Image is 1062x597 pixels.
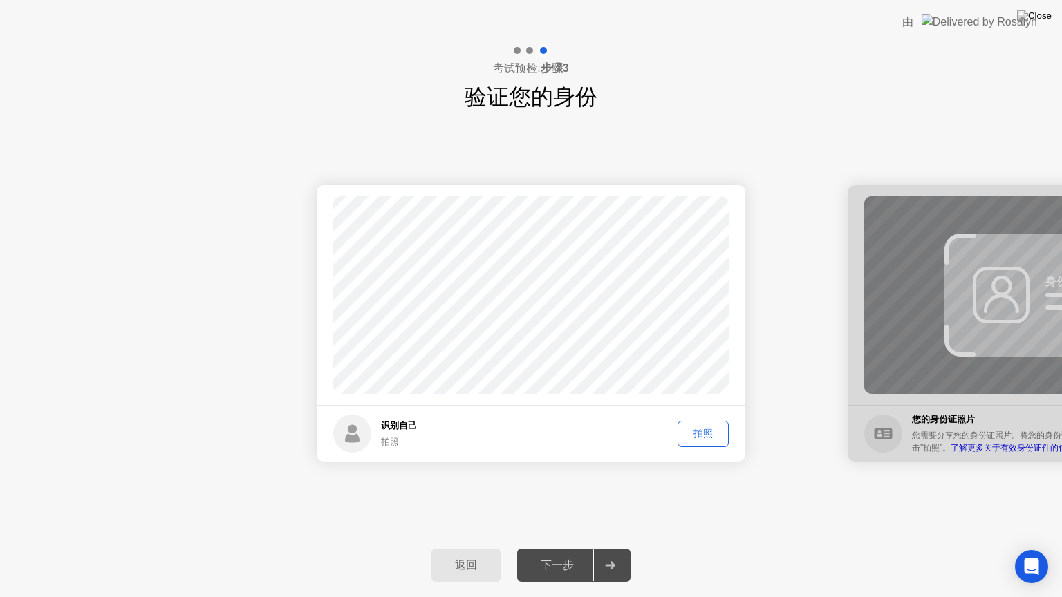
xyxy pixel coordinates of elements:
[431,549,501,582] button: 返回
[517,549,631,582] button: 下一步
[922,14,1037,30] img: Delivered by Rosalyn
[1017,10,1052,21] img: Close
[436,558,496,573] div: 返回
[682,427,724,440] div: 拍照
[902,14,913,30] div: 由
[521,558,593,573] div: 下一步
[381,419,417,433] h5: 识别自己
[493,60,568,77] h4: 考试预检:
[678,421,729,447] button: 拍照
[1015,550,1048,583] div: Open Intercom Messenger
[465,80,597,113] h1: 验证您的身份
[381,435,417,448] div: 拍照
[541,62,569,74] b: 步骤3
